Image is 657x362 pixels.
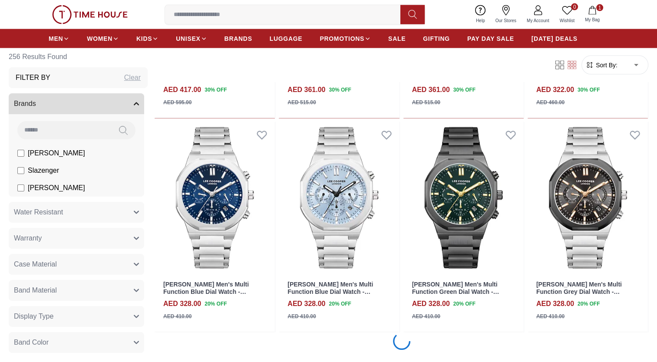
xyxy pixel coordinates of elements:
[528,122,648,274] img: Lee Cooper Men's Multi Function Grey Dial Watch - LC08263.060
[14,311,53,322] span: Display Type
[320,31,371,46] a: PROMOTIONS
[225,31,252,46] a: BRANDS
[467,34,514,43] span: PAY DAY SALE
[270,31,303,46] a: LUGGAGE
[329,86,351,94] span: 30 % OFF
[9,254,144,275] button: Case Material
[155,122,275,274] img: Lee Cooper Men's Multi Function Blue Dial Watch - LC08263.390
[287,85,325,95] h4: AED 361.00
[14,207,63,217] span: Water Resistant
[472,17,489,24] span: Help
[556,17,578,24] span: Wishlist
[9,332,144,353] button: Band Color
[388,31,406,46] a: SALE
[176,34,200,43] span: UNISEX
[287,99,316,106] div: AED 515.00
[453,86,475,94] span: 30 % OFF
[581,16,603,23] span: My Bag
[279,122,399,274] img: Lee Cooper Men's Multi Function Blue Dial Watch - LC08263.300
[388,34,406,43] span: SALE
[467,31,514,46] a: PAY DAY SALE
[594,61,617,69] span: Sort By:
[205,300,227,308] span: 20 % OFF
[205,86,227,94] span: 30 % OFF
[28,165,59,176] span: Slazenger
[163,299,201,309] h4: AED 328.00
[536,85,574,95] h4: AED 322.00
[14,285,57,296] span: Band Material
[578,300,600,308] span: 20 % OFF
[163,313,191,320] div: AED 410.00
[580,4,605,25] button: 1My Bag
[555,3,580,26] a: 0Wishlist
[423,34,450,43] span: GIFTING
[14,259,57,270] span: Case Material
[320,34,364,43] span: PROMOTIONS
[9,306,144,327] button: Display Type
[412,299,450,309] h4: AED 328.00
[412,281,499,303] a: [PERSON_NAME] Men's Multi Function Green Dial Watch - LC08263.070
[536,299,574,309] h4: AED 328.00
[87,31,119,46] a: WOMEN
[17,150,24,157] input: [PERSON_NAME]
[412,313,440,320] div: AED 410.00
[17,184,24,191] input: [PERSON_NAME]
[412,85,450,95] h4: AED 361.00
[490,3,522,26] a: Our Stores
[412,99,440,106] div: AED 515.00
[423,31,450,46] a: GIFTING
[585,61,617,69] button: Sort By:
[225,34,252,43] span: BRANDS
[136,31,158,46] a: KIDS
[176,31,207,46] a: UNISEX
[17,167,24,174] input: Slazenger
[49,34,63,43] span: MEN
[536,99,565,106] div: AED 460.00
[578,86,600,94] span: 30 % OFF
[287,299,325,309] h4: AED 328.00
[14,337,49,348] span: Band Color
[9,202,144,223] button: Water Resistant
[536,313,565,320] div: AED 410.00
[329,300,351,308] span: 20 % OFF
[9,280,144,301] button: Band Material
[9,93,144,114] button: Brands
[14,99,36,109] span: Brands
[532,31,578,46] a: [DATE] DEALS
[52,5,128,24] img: ...
[596,4,603,11] span: 1
[536,281,622,303] a: [PERSON_NAME] Men's Multi Function Grey Dial Watch - LC08263.060
[28,183,85,193] span: [PERSON_NAME]
[453,300,475,308] span: 20 % OFF
[28,148,85,158] span: [PERSON_NAME]
[471,3,490,26] a: Help
[163,99,191,106] div: AED 595.00
[49,31,69,46] a: MEN
[287,313,316,320] div: AED 410.00
[163,85,201,95] h4: AED 417.00
[87,34,112,43] span: WOMEN
[523,17,553,24] span: My Account
[532,34,578,43] span: [DATE] DEALS
[571,3,578,10] span: 0
[124,72,141,83] div: Clear
[403,122,524,274] img: Lee Cooper Men's Multi Function Green Dial Watch - LC08263.070
[14,233,42,244] span: Warranty
[287,281,373,303] a: [PERSON_NAME] Men's Multi Function Blue Dial Watch - LC08263.300
[9,228,144,249] button: Warranty
[163,281,249,303] a: [PERSON_NAME] Men's Multi Function Blue Dial Watch - LC08263.390
[9,46,148,67] h6: 256 Results Found
[492,17,520,24] span: Our Stores
[16,72,50,83] h3: Filter By
[270,34,303,43] span: LUGGAGE
[136,34,152,43] span: KIDS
